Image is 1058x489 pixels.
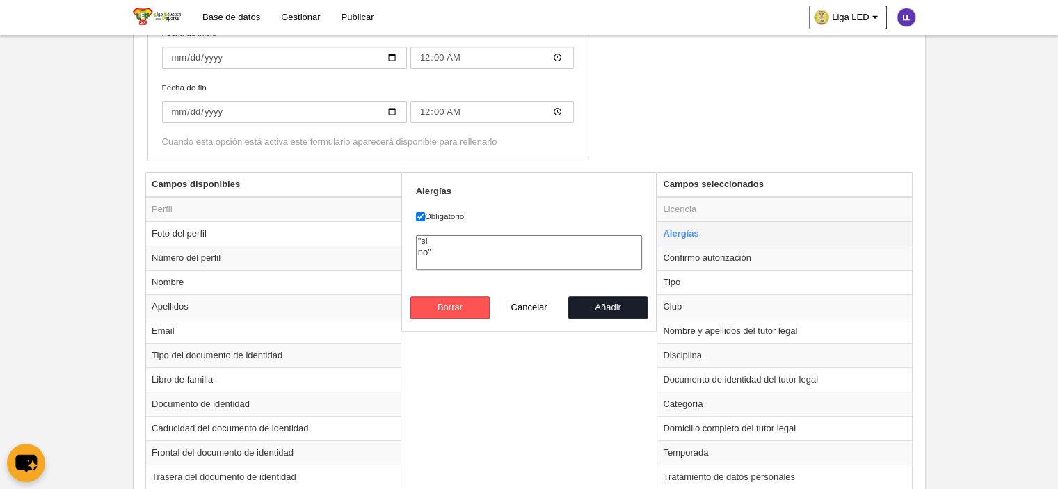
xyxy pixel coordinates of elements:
[162,47,407,69] input: Fecha de inicio
[657,465,912,489] td: Tratamiento de datos personales
[417,236,642,247] option: "si
[416,212,425,221] input: Obligatorio
[657,416,912,440] td: Domicilio completo del tutor legal
[146,294,401,319] td: Apellidos
[410,101,574,123] input: Fecha de fin
[832,10,869,24] span: Liga LED
[657,367,912,392] td: Documento de identidad del tutor legal
[146,270,401,294] td: Nombre
[897,8,915,26] img: c2l6ZT0zMHgzMCZmcz05JnRleHQ9TEwmYmc9NWUzNWIx.png
[657,343,912,367] td: Disciplina
[146,343,401,367] td: Tipo del documento de identidad
[146,367,401,392] td: Libro de familia
[162,136,574,148] div: Cuando esta opción está activa este formulario aparecerá disponible para rellenarlo
[657,294,912,319] td: Club
[809,6,886,29] a: Liga LED
[146,173,401,197] th: Campos disponibles
[7,444,45,482] button: chat-button
[146,440,401,465] td: Frontal del documento de identidad
[657,173,912,197] th: Campos seleccionados
[416,186,451,196] strong: Alergías
[657,246,912,270] td: Confirmo autorización
[146,416,401,440] td: Caducidad del documento de identidad
[162,27,574,69] label: Fecha de inicio
[162,101,407,123] input: Fecha de fin
[162,81,574,123] label: Fecha de fin
[657,270,912,294] td: Tipo
[657,440,912,465] td: Temporada
[657,221,912,246] td: Alergías
[410,47,574,69] input: Fecha de inicio
[657,392,912,416] td: Categoría
[146,246,401,270] td: Número del perfil
[133,8,181,25] img: Liga LED
[416,210,643,223] label: Obligatorio
[146,319,401,343] td: Email
[410,296,490,319] button: Borrar
[146,197,401,222] td: Perfil
[146,221,401,246] td: Foto del perfil
[146,465,401,489] td: Trasera del documento de identidad
[568,296,648,319] button: Añadir
[815,10,828,24] img: Oa3ElrZntIAI.30x30.jpg
[490,296,569,319] button: Cancelar
[417,247,642,258] option: no"
[657,197,912,222] td: Licencia
[146,392,401,416] td: Documento de identidad
[657,319,912,343] td: Nombre y apellidos del tutor legal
